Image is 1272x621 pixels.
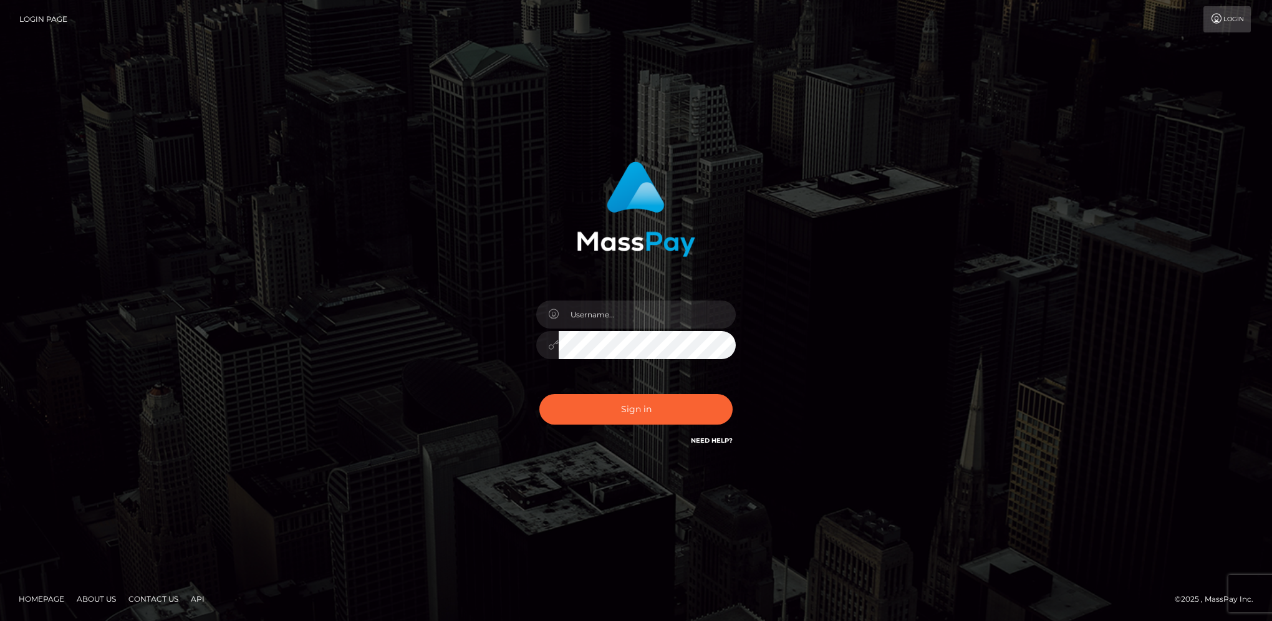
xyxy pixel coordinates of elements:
[577,161,695,257] img: MassPay Login
[72,589,121,609] a: About Us
[539,394,733,425] button: Sign in
[1175,592,1263,606] div: © 2025 , MassPay Inc.
[559,301,736,329] input: Username...
[1203,6,1251,32] a: Login
[123,589,183,609] a: Contact Us
[691,436,733,445] a: Need Help?
[186,589,210,609] a: API
[19,6,67,32] a: Login Page
[14,589,69,609] a: Homepage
